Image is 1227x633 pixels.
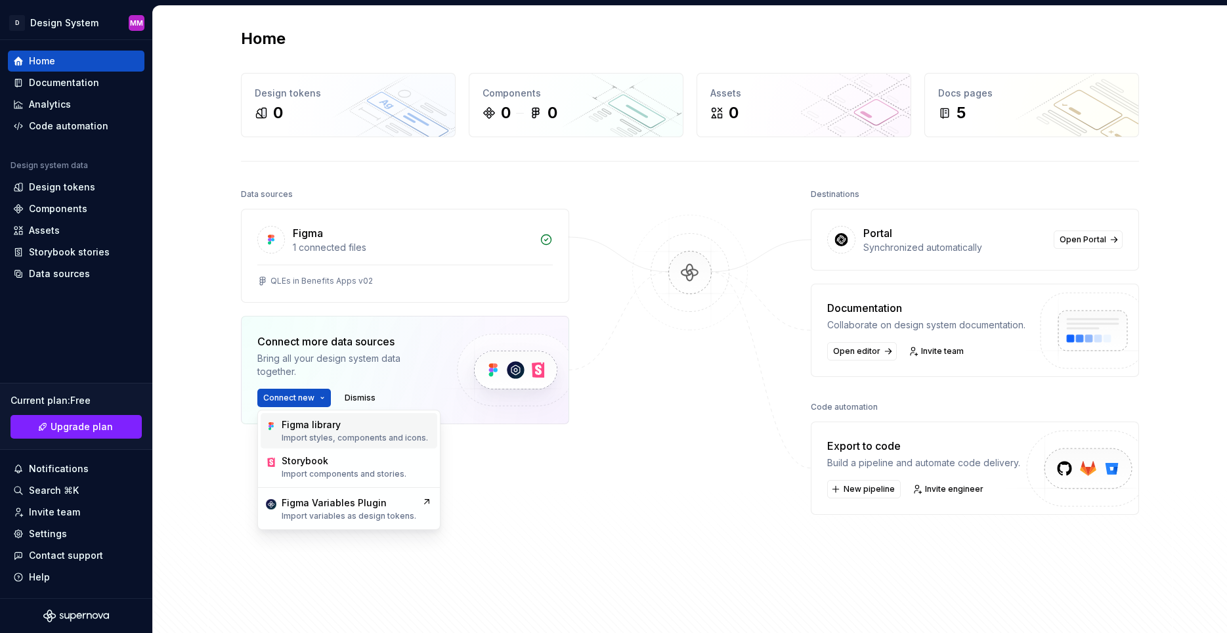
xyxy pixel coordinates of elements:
[8,94,144,115] a: Analytics
[293,225,323,241] div: Figma
[827,342,897,360] a: Open editor
[30,16,98,30] div: Design System
[282,418,341,431] div: Figma library
[29,55,55,68] div: Home
[11,415,142,439] button: Upgrade plan
[811,185,859,204] div: Destinations
[827,300,1025,316] div: Documentation
[130,18,143,28] div: MM
[339,389,381,407] button: Dismiss
[29,98,71,111] div: Analytics
[282,454,328,468] div: Storybook
[938,87,1125,100] div: Docs pages
[811,398,878,416] div: Code automation
[11,394,142,407] div: Current plan : Free
[924,73,1139,137] a: Docs pages5
[729,102,739,123] div: 0
[1060,234,1106,245] span: Open Portal
[827,456,1020,469] div: Build a pipeline and automate code delivery.
[8,567,144,588] button: Help
[29,267,90,280] div: Data sources
[483,87,670,100] div: Components
[29,181,95,194] div: Design tokens
[241,73,456,137] a: Design tokens0
[710,87,897,100] div: Assets
[844,484,895,494] span: New pipeline
[921,346,964,357] span: Invite team
[8,220,144,241] a: Assets
[469,73,683,137] a: Components00
[8,72,144,93] a: Documentation
[957,102,966,123] div: 5
[257,352,435,378] div: Bring all your design system data together.
[548,102,557,123] div: 0
[9,15,25,31] div: D
[3,9,150,37] button: DDesign SystemMM
[827,318,1025,332] div: Collaborate on design system documentation.
[29,246,110,259] div: Storybook stories
[8,458,144,479] button: Notifications
[241,209,569,303] a: Figma1 connected filesQLEs in Benefits Apps v02
[29,202,87,215] div: Components
[8,242,144,263] a: Storybook stories
[29,76,99,89] div: Documentation
[29,224,60,237] div: Assets
[909,480,989,498] a: Invite engineer
[8,51,144,72] a: Home
[263,393,314,403] span: Connect new
[8,545,144,566] button: Contact support
[8,480,144,501] button: Search ⌘K
[29,527,67,540] div: Settings
[827,438,1020,454] div: Export to code
[8,263,144,284] a: Data sources
[925,484,983,494] span: Invite engineer
[8,116,144,137] a: Code automation
[345,393,376,403] span: Dismiss
[282,433,428,443] p: Import styles, components and icons.
[863,241,1046,254] div: Synchronized automatically
[29,549,103,562] div: Contact support
[697,73,911,137] a: Assets0
[501,102,511,123] div: 0
[43,609,109,622] svg: Supernova Logo
[29,506,80,519] div: Invite team
[29,571,50,584] div: Help
[282,511,416,521] p: Import variables as design tokens.
[273,102,283,123] div: 0
[8,198,144,219] a: Components
[11,160,88,171] div: Design system data
[255,87,442,100] div: Design tokens
[29,120,108,133] div: Code automation
[270,276,373,286] div: QLEs in Benefits Apps v02
[282,496,387,510] div: Figma Variables Plugin
[257,389,331,407] button: Connect new
[8,502,144,523] a: Invite team
[8,177,144,198] a: Design tokens
[282,469,406,479] p: Import components and stories.
[833,346,880,357] span: Open editor
[241,28,286,49] h2: Home
[241,185,293,204] div: Data sources
[29,462,89,475] div: Notifications
[905,342,970,360] a: Invite team
[827,480,901,498] button: New pipeline
[863,225,892,241] div: Portal
[8,523,144,544] a: Settings
[1054,230,1123,249] a: Open Portal
[51,420,113,433] span: Upgrade plan
[293,241,532,254] div: 1 connected files
[257,334,435,349] div: Connect more data sources
[29,484,79,497] div: Search ⌘K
